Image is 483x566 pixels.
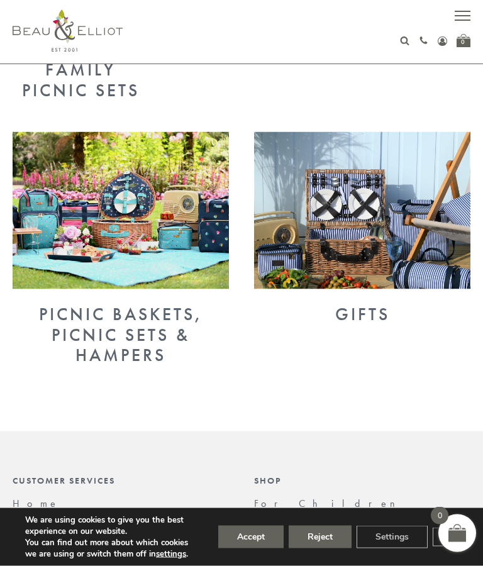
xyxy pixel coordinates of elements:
p: We are using cookies to give you the best experience on our website. [25,514,201,537]
p: You can find out more about which cookies we are using or switch them off in . [25,537,201,560]
button: Close GDPR Cookie Banner [433,528,455,547]
button: Accept [218,526,284,548]
div: Gifts [254,304,470,325]
button: Reject [289,526,352,548]
div: Shop [254,475,470,486]
span: 0 [431,507,448,524]
div: Picnic Cool Bags & Family Picnic Sets [13,19,148,101]
button: Settings [357,526,428,548]
a: Home [13,497,59,510]
div: Picnic Baskets, Picnic Sets & Hampers [13,304,229,365]
img: Picnic Baskets, Picnic Sets & Hampers [13,132,229,289]
div: Customer Services [13,475,229,486]
a: Picnic Baskets, Picnic Sets & Hampers Picnic Baskets, Picnic Sets & Hampers [13,279,229,365]
a: Gifts Gifts [254,279,470,325]
a: 0 [457,34,470,47]
a: For Children [254,497,405,510]
button: settings [156,548,186,560]
img: Gifts [254,132,470,289]
img: logo [13,9,123,52]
